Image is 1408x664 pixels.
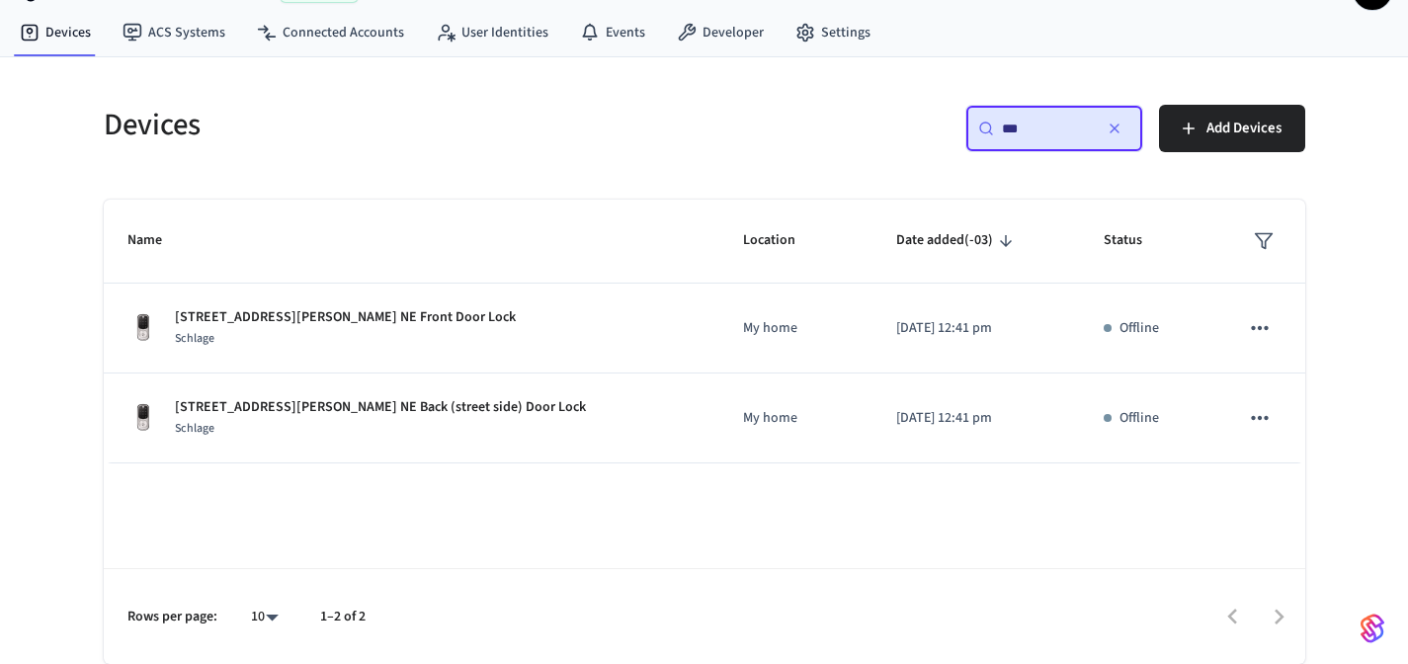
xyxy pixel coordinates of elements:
a: ACS Systems [107,15,241,50]
a: Settings [780,15,886,50]
a: Developer [661,15,780,50]
a: Connected Accounts [241,15,420,50]
p: [DATE] 12:41 pm [896,408,1056,429]
button: Add Devices [1159,105,1305,152]
p: 1–2 of 2 [320,607,366,627]
span: Name [127,225,188,256]
p: [STREET_ADDRESS][PERSON_NAME] NE Back (street side) Door Lock [175,397,586,418]
h5: Devices [104,105,693,145]
img: Yale Assure Touchscreen Wifi Smart Lock, Satin Nickel, Front [127,402,159,434]
p: [DATE] 12:41 pm [896,318,1056,339]
img: SeamLogoGradient.69752ec5.svg [1361,613,1384,644]
p: My home [743,318,849,339]
span: Status [1104,225,1168,256]
p: Offline [1119,408,1159,429]
span: Location [743,225,821,256]
a: Devices [4,15,107,50]
span: Schlage [175,330,214,347]
p: My home [743,408,849,429]
table: sticky table [104,200,1305,463]
p: Offline [1119,318,1159,339]
a: User Identities [420,15,564,50]
span: Add Devices [1206,116,1282,141]
p: Rows per page: [127,607,217,627]
div: 10 [241,603,289,631]
span: Date added(-03) [896,225,1019,256]
img: Yale Assure Touchscreen Wifi Smart Lock, Satin Nickel, Front [127,312,159,344]
p: [STREET_ADDRESS][PERSON_NAME] NE Front Door Lock [175,307,516,328]
a: Events [564,15,661,50]
span: Schlage [175,420,214,437]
